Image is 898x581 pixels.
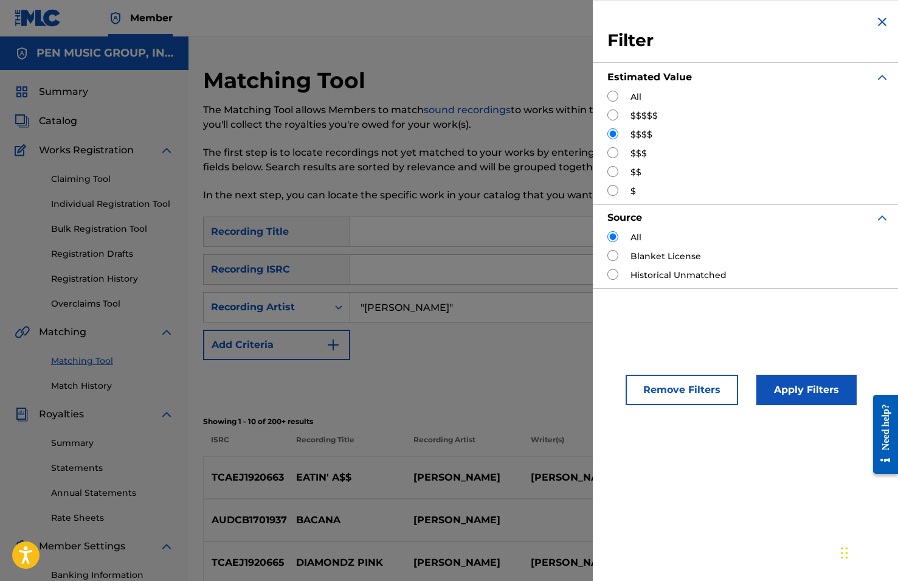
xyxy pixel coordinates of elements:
label: Historical Unmatched [630,269,727,282]
span: Catalog [39,114,77,128]
img: expand [159,539,174,554]
p: ISRC [203,434,288,456]
p: [PERSON_NAME], [PERSON_NAME] [523,470,640,485]
a: Rate Sheets [51,512,174,524]
label: $$$ [630,147,647,160]
img: Top Rightsholder [108,11,123,26]
img: Member Settings [15,539,29,554]
span: Royalties [39,407,84,422]
button: Add Criteria [203,330,350,360]
p: [PERSON_NAME] [406,470,523,485]
strong: Estimated Value [607,71,692,83]
p: Recording Artist [406,434,523,456]
a: Registration Drafts [51,248,174,260]
img: Royalties [15,407,29,422]
p: [PERSON_NAME] [406,555,523,570]
p: The Matching Tool allows Members to match to works within their catalog. This ensures you'll coll... [203,103,727,132]
label: All [630,231,641,244]
a: Matching Tool [51,355,174,367]
img: Works Registration [15,143,30,158]
span: Summary [39,85,88,99]
p: Showing 1 - 10 of 200+ results [203,416,883,427]
img: Accounts [15,46,29,61]
a: CatalogCatalog [15,114,77,128]
a: Annual Statements [51,487,174,499]
a: Individual Registration Tool [51,198,174,210]
a: SummarySummary [15,85,88,99]
p: DIAMONDZ PINK [288,555,406,570]
img: expand [875,70,889,85]
img: expand [159,407,174,422]
a: Registration History [51,273,174,285]
button: Remove Filters [626,375,738,405]
label: Blanket License [630,250,701,263]
a: Match History [51,380,174,392]
iframe: Chat Widget [837,523,898,581]
label: $ [630,185,636,198]
img: MLC Logo [15,9,61,27]
a: Claiming Tool [51,173,174,186]
div: Recording Artist [211,300,320,315]
a: Summary [51,437,174,450]
form: Search Form [203,217,883,409]
img: Summary [15,85,29,99]
div: Drag [841,535,848,571]
label: $$$$$ [630,110,658,122]
img: Catalog [15,114,29,128]
p: Writer(s) [523,434,640,456]
span: Member [130,11,173,25]
p: TCAEJ1920665 [204,555,288,570]
a: Bulk Registration Tool [51,223,174,235]
label: $$ [630,166,641,179]
p: Recording Title [288,434,405,456]
span: Matching [39,325,86,339]
h5: PEN MUSIC GROUP, INC. [36,46,174,60]
p: In the next step, you can locate the specific work in your catalog that you want to match. [203,188,727,203]
label: All [630,91,641,103]
p: [PERSON_NAME], [PERSON_NAME] [523,555,640,570]
img: 9d2ae6d4665cec9f34b9.svg [326,338,340,352]
p: AUDCB1701937 [204,513,288,527]
iframe: Resource Center [864,384,898,485]
span: Works Registration [39,143,134,158]
button: Apply Filters [756,375,857,405]
a: Statements [51,462,174,475]
img: expand [875,210,889,225]
p: [PERSON_NAME] [406,513,523,527]
a: Overclaims Tool [51,297,174,310]
p: TCAEJ1920663 [204,470,288,485]
strong: Source [607,212,642,223]
img: expand [159,325,174,339]
img: expand [159,143,174,158]
h2: Matching Tool [203,67,371,94]
p: The first step is to locate recordings not yet matched to your works by entering criteria in the ... [203,145,727,175]
img: close [875,15,889,29]
label: $$$$ [630,128,652,141]
p: BACANA [288,513,406,527]
span: Member Settings [39,539,125,554]
p: EATIN' A$$ [288,470,406,485]
img: Matching [15,325,30,339]
a: sound recordings [424,104,511,116]
h3: Filter [607,30,889,52]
